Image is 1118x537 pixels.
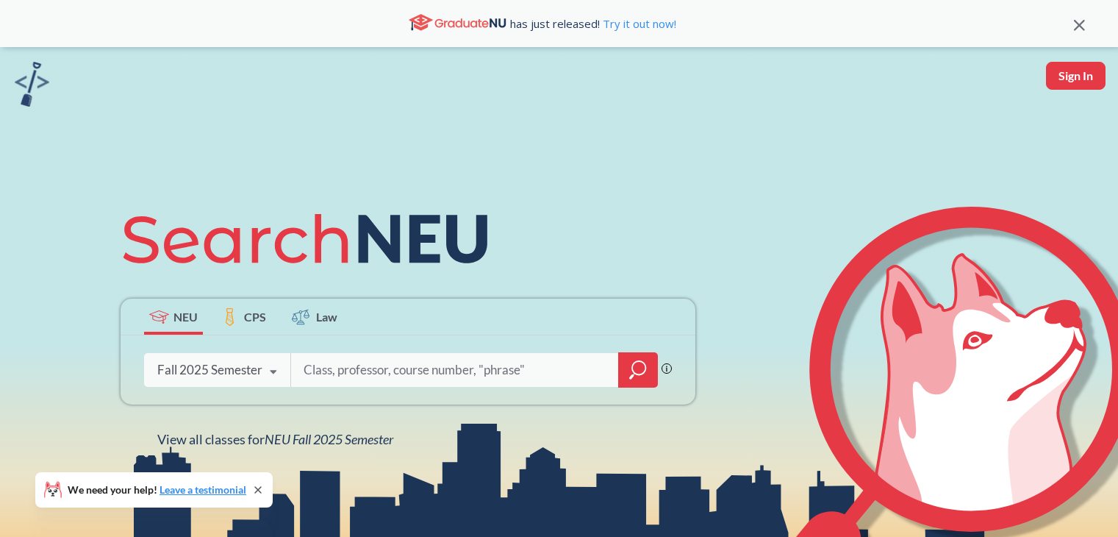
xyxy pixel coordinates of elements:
[15,62,49,107] img: sandbox logo
[510,15,676,32] span: has just released!
[157,431,393,447] span: View all classes for
[1046,62,1106,90] button: Sign In
[173,308,198,325] span: NEU
[629,360,647,380] svg: magnifying glass
[244,308,266,325] span: CPS
[600,16,676,31] a: Try it out now!
[265,431,393,447] span: NEU Fall 2025 Semester
[157,362,262,378] div: Fall 2025 Semester
[302,355,608,385] input: Class, professor, course number, "phrase"
[316,308,337,325] span: Law
[618,352,658,388] div: magnifying glass
[160,483,246,496] a: Leave a testimonial
[15,62,49,111] a: sandbox logo
[68,485,246,495] span: We need your help!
